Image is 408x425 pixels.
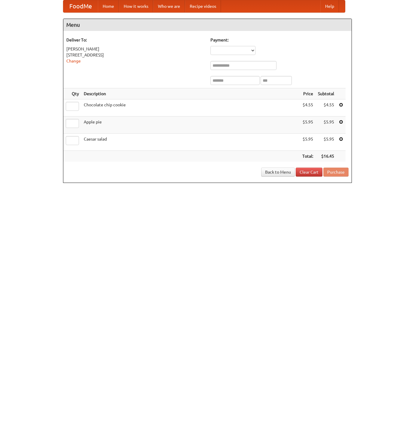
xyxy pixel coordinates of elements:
[81,99,300,117] td: Chocolate chip cookie
[66,59,81,63] a: Change
[66,52,204,58] div: [STREET_ADDRESS]
[66,46,204,52] div: [PERSON_NAME]
[296,168,322,177] a: Clear Cart
[66,37,204,43] h5: Deliver To:
[81,117,300,134] td: Apple pie
[300,151,316,162] th: Total:
[119,0,153,12] a: How it works
[300,88,316,99] th: Price
[261,168,295,177] a: Back to Menu
[316,88,337,99] th: Subtotal
[316,134,337,151] td: $5.95
[316,151,337,162] th: $16.45
[323,168,349,177] button: Purchase
[185,0,221,12] a: Recipe videos
[300,99,316,117] td: $4.55
[210,37,349,43] h5: Payment:
[300,117,316,134] td: $5.95
[63,88,81,99] th: Qty
[316,117,337,134] td: $5.95
[63,19,352,31] h4: Menu
[81,134,300,151] td: Caesar salad
[81,88,300,99] th: Description
[98,0,119,12] a: Home
[63,0,98,12] a: FoodMe
[316,99,337,117] td: $4.55
[320,0,339,12] a: Help
[300,134,316,151] td: $5.95
[153,0,185,12] a: Who we are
